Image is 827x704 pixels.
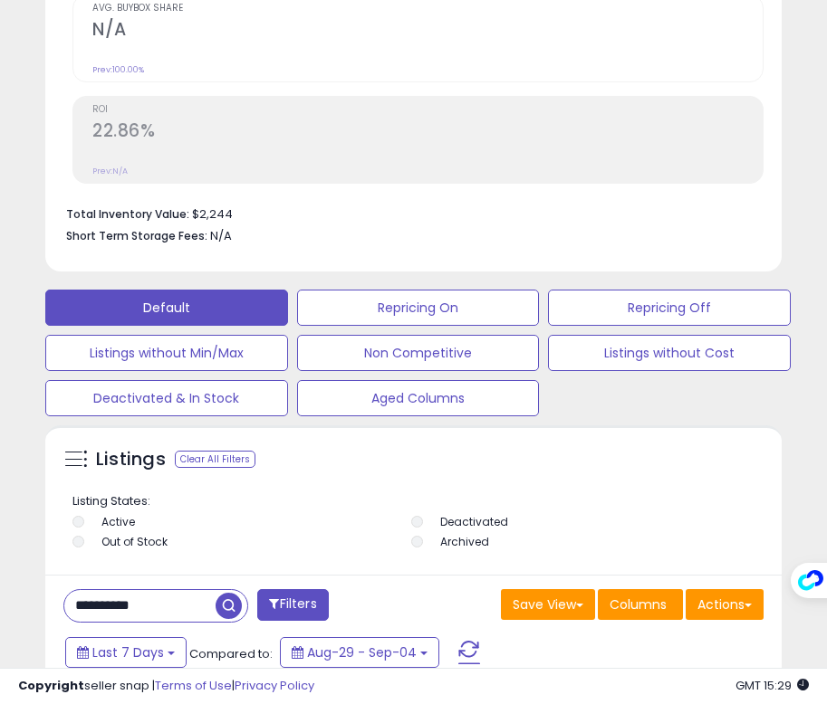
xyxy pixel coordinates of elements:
[235,677,314,694] a: Privacy Policy
[72,493,759,510] p: Listing States:
[610,595,667,614] span: Columns
[96,447,166,472] h5: Listings
[92,120,763,145] h2: 22.86%
[440,534,489,549] label: Archived
[736,677,809,694] span: 2025-09-12 15:29 GMT
[175,451,255,468] div: Clear All Filters
[440,514,508,529] label: Deactivated
[686,589,764,620] button: Actions
[92,4,763,14] span: Avg. Buybox Share
[548,335,791,371] button: Listings without Cost
[297,380,540,416] button: Aged Columns
[92,64,144,75] small: Prev: 100.00%
[189,645,273,662] span: Compared to:
[501,589,595,620] button: Save View
[66,202,750,224] li: $2,244
[92,643,164,661] span: Last 7 Days
[66,206,189,222] b: Total Inventory Value:
[45,335,288,371] button: Listings without Min/Max
[101,514,135,529] label: Active
[18,677,84,694] strong: Copyright
[18,678,314,695] div: seller snap | |
[45,380,288,416] button: Deactivated & In Stock
[65,637,187,668] button: Last 7 Days
[297,290,540,326] button: Repricing On
[101,534,168,549] label: Out of Stock
[548,290,791,326] button: Repricing Off
[155,677,232,694] a: Terms of Use
[280,637,439,668] button: Aug-29 - Sep-04
[92,105,763,115] span: ROI
[297,335,540,371] button: Non Competitive
[210,227,232,244] span: N/A
[598,589,683,620] button: Columns
[257,589,328,621] button: Filters
[92,19,763,43] h2: N/A
[66,228,207,243] b: Short Term Storage Fees:
[92,166,128,176] small: Prev: N/A
[45,290,288,326] button: Default
[307,643,417,661] span: Aug-29 - Sep-04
